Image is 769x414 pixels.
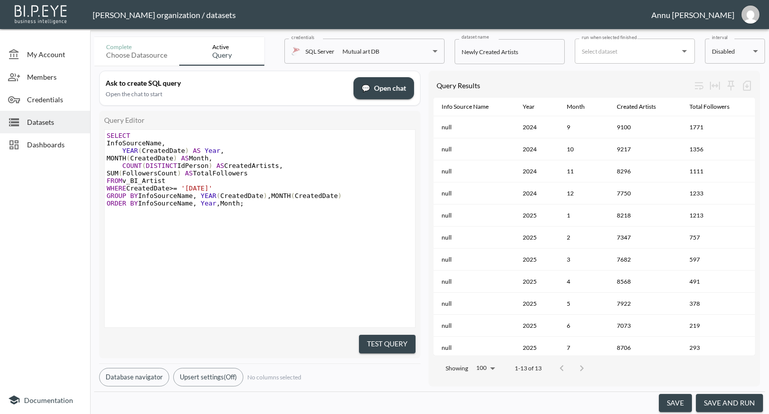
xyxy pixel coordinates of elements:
span: , [216,199,220,207]
span: Created Artists [617,101,669,113]
span: , [220,147,224,154]
th: null [434,249,515,271]
th: 2025 [515,249,558,271]
p: SQL Server [305,46,334,57]
button: Open [677,44,691,58]
span: chat [361,82,370,95]
div: Query Results [437,81,691,90]
span: AS [181,154,189,162]
th: null [434,204,515,227]
div: 100 [472,361,499,374]
div: Annu [PERSON_NAME] [651,10,734,20]
button: save and run [696,394,763,412]
div: Info Source Name [442,101,489,113]
label: credentials [291,34,314,41]
div: Complete [106,43,167,51]
div: Sticky left columns: 0 [723,78,739,94]
th: 7 [559,337,609,359]
th: null [434,138,515,160]
span: No columns selected [247,373,301,381]
th: 3 [559,249,609,271]
span: Dashboards [27,139,82,150]
span: , [267,192,271,199]
span: My Account [27,49,82,60]
div: Mutual art DB [342,46,379,57]
span: , [279,162,283,169]
p: 1-13 of 13 [515,364,542,372]
th: 2025 [515,271,558,293]
button: annu@mutualart.com [734,3,766,27]
th: 8706 [609,337,681,359]
th: null [434,182,515,204]
label: interval [712,34,728,41]
img: 30a3054078d7a396129f301891e268cf [741,6,759,24]
a: Documentation [8,394,82,406]
div: Active [212,43,232,51]
span: InfoSourceName CreatedDate MONTH CreatedDate [107,192,342,199]
th: 2025 [515,315,558,337]
div: Query Editor [104,116,416,124]
div: Query [212,51,232,60]
img: bipeye-logo [13,3,70,25]
th: 293 [681,337,755,359]
span: InfoSourceName [107,139,166,147]
th: 9217 [609,138,681,160]
th: 9 [559,116,609,138]
th: null [434,315,515,337]
th: 2025 [515,293,558,315]
th: 12 [559,182,609,204]
span: '[DATE]' [181,184,213,192]
span: Year [523,101,548,113]
th: 2025 [515,337,558,359]
span: ( [126,154,130,162]
span: ) [263,192,267,199]
th: 10 [559,138,609,160]
th: 7073 [609,315,681,337]
div: Total Followers [689,101,729,113]
div: Choose datasource [106,51,167,60]
span: DISTINCT [146,162,177,169]
span: AS [216,162,224,169]
span: MONTH CreatedDate Month [107,154,212,162]
span: Total Followers [689,101,742,113]
th: 8296 [609,160,681,182]
span: BY [130,199,138,207]
p: Showing [446,364,468,372]
span: ) [177,169,181,177]
th: 11 [559,160,609,182]
th: 2024 [515,138,558,160]
span: ) [338,192,342,199]
th: 491 [681,271,755,293]
span: ( [142,162,146,169]
div: Open the chat to start [106,90,347,98]
th: 2024 [515,116,558,138]
th: 8568 [609,271,681,293]
span: , [209,154,213,162]
span: , [193,199,197,207]
label: dataset name [462,34,489,40]
span: Documentation [24,396,73,404]
div: Wrap text [691,78,707,94]
span: ( [216,192,220,199]
span: Info Source Name [442,101,502,113]
th: 7682 [609,249,681,271]
th: null [434,227,515,249]
span: ) [209,162,213,169]
span: CreatedDate [107,184,212,192]
div: Toggle table layout between fixed and auto (default: auto) [707,78,723,94]
span: ( [118,169,122,177]
th: 4 [559,271,609,293]
button: Test Query [359,335,416,353]
th: 1213 [681,204,755,227]
span: ( [291,192,295,199]
button: Database navigator [99,368,169,386]
div: Month [567,101,585,113]
th: 1 [559,204,609,227]
span: ) [185,147,189,154]
button: save [659,394,692,412]
th: 1233 [681,182,755,204]
div: Year [523,101,535,113]
th: null [434,116,515,138]
th: null [434,160,515,182]
th: 7347 [609,227,681,249]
